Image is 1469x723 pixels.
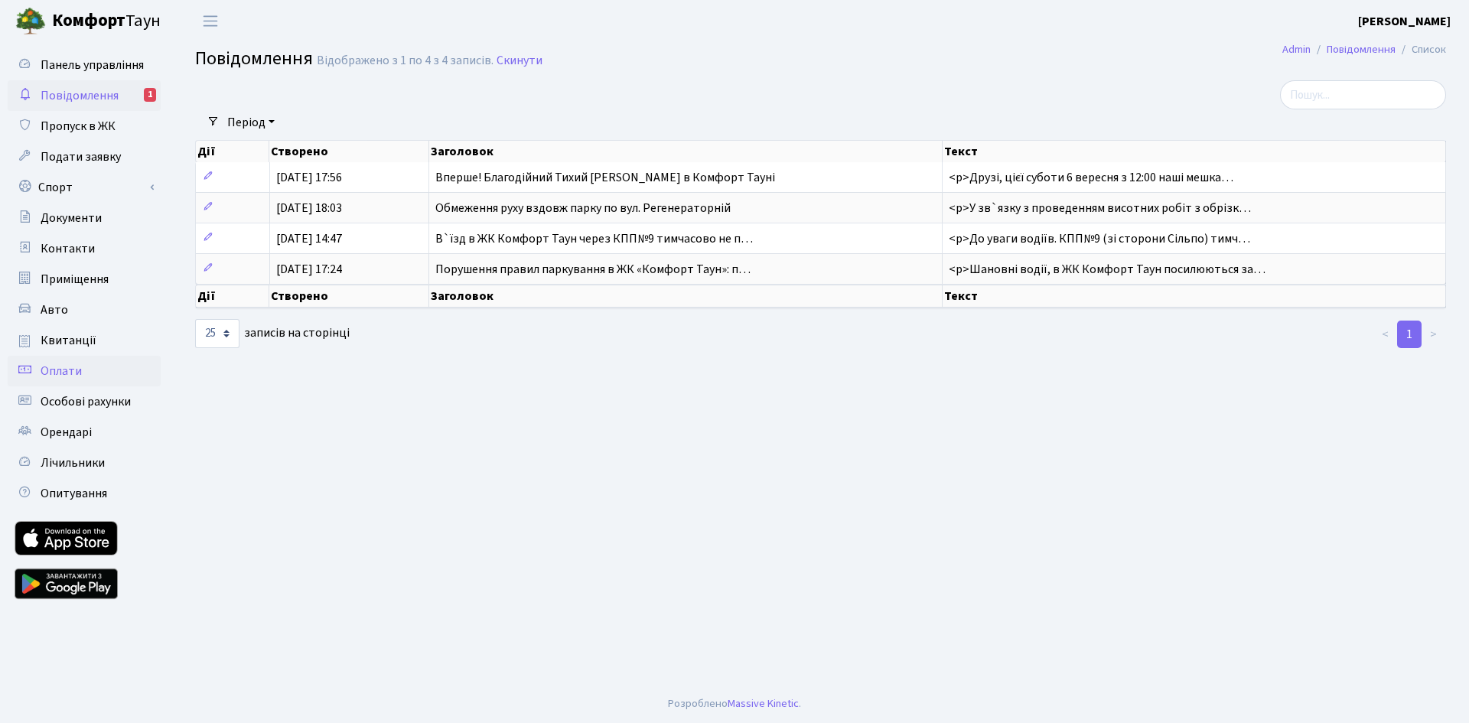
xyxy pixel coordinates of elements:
a: Подати заявку [8,142,161,172]
a: Опитування [8,478,161,509]
th: Текст [943,141,1446,162]
span: Обмеження руху вздовж парку по вул. Регенераторній [435,200,731,217]
span: <p>До уваги водіїв. КПП№9 (зі сторони Сільпо) тимч… [949,230,1250,247]
a: Повідомлення1 [8,80,161,111]
th: Текст [943,285,1446,308]
span: Лічильники [41,454,105,471]
span: Авто [41,301,68,318]
span: [DATE] 14:47 [276,230,342,247]
a: Оплати [8,356,161,386]
a: Скинути [497,54,542,68]
a: Панель управління [8,50,161,80]
a: 1 [1397,321,1422,348]
span: Таун [52,8,161,34]
li: Список [1396,41,1446,58]
a: [PERSON_NAME] [1358,12,1451,31]
label: записів на сторінці [195,319,350,348]
a: Квитанції [8,325,161,356]
span: Орендарі [41,424,92,441]
span: <p>Шановні водії, в ЖК Комфорт Таун посилюються за… [949,261,1265,278]
span: <p>У зв`язку з проведенням висотних робіт з обрізк… [949,200,1251,217]
button: Переключити навігацію [191,8,230,34]
th: Створено [269,141,428,162]
th: Дії [196,285,269,308]
a: Лічильники [8,448,161,478]
span: Опитування [41,485,107,502]
span: В`їзд в ЖК Комфорт Таун через КПП№9 тимчасово не п… [435,230,753,247]
div: 1 [144,88,156,102]
a: Повідомлення [1327,41,1396,57]
span: <p>Друзі, цієї суботи 6 вересня з 12:00 наші мешка… [949,169,1233,186]
a: Пропуск в ЖК [8,111,161,142]
a: Контакти [8,233,161,264]
span: Панель управління [41,57,144,73]
th: Заголовок [429,141,943,162]
span: [DATE] 17:24 [276,261,342,278]
span: Пропуск в ЖК [41,118,116,135]
span: Оплати [41,363,82,379]
b: Комфорт [52,8,125,33]
a: Авто [8,295,161,325]
div: Розроблено . [668,695,801,712]
th: Створено [269,285,428,308]
span: Квитанції [41,332,96,349]
span: Документи [41,210,102,226]
span: Порушення правил паркування в ЖК «Комфорт Таун»: п… [435,261,751,278]
th: Дії [196,141,269,162]
input: Пошук... [1280,80,1446,109]
span: Повідомлення [195,45,313,72]
a: Особові рахунки [8,386,161,417]
a: Період [221,109,281,135]
th: Заголовок [429,285,943,308]
span: [DATE] 18:03 [276,200,342,217]
a: Орендарі [8,417,161,448]
span: Подати заявку [41,148,121,165]
b: [PERSON_NAME] [1358,13,1451,30]
a: Документи [8,203,161,233]
div: Відображено з 1 по 4 з 4 записів. [317,54,493,68]
span: Приміщення [41,271,109,288]
span: Повідомлення [41,87,119,104]
nav: breadcrumb [1259,34,1469,66]
a: Massive Kinetic [728,695,799,712]
select: записів на сторінці [195,319,239,348]
a: Приміщення [8,264,161,295]
img: logo.png [15,6,46,37]
span: Особові рахунки [41,393,131,410]
span: [DATE] 17:56 [276,169,342,186]
span: Вперше! Благодійний Тихий [PERSON_NAME] в Комфорт Тауні [435,169,775,186]
span: Контакти [41,240,95,257]
a: Admin [1282,41,1311,57]
a: Спорт [8,172,161,203]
